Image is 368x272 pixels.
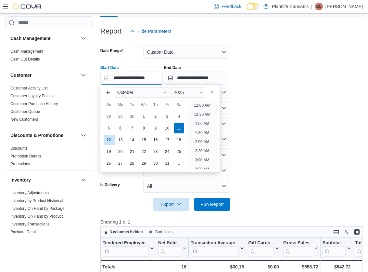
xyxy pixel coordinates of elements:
button: Transaction Average [191,240,244,256]
button: Previous Month [103,87,113,98]
div: day-29 [139,158,149,169]
button: Discounts & Promotions [80,131,87,139]
span: Run Report [200,201,224,208]
div: day-12 [104,135,114,145]
button: Inventory [10,177,78,183]
span: New Customers [10,117,38,122]
button: Export [153,198,189,211]
div: day-13 [115,135,126,145]
p: [PERSON_NAME] [325,3,363,10]
button: Sort fields [146,228,175,236]
a: Customer Queue [10,109,40,114]
div: Th [150,100,161,110]
div: day-17 [162,135,172,145]
span: Export [157,198,185,211]
div: Net Sold [158,240,181,246]
div: Gross Sales [283,240,313,246]
div: Subtotal [323,240,346,246]
div: day-22 [139,146,149,157]
div: Net Sold [158,240,181,256]
a: Cash Out Details [10,57,40,61]
button: Subtotal [323,240,351,256]
button: Discounts & Promotions [10,132,78,139]
span: Discounts [10,146,28,151]
button: Gross Sales [283,240,318,256]
div: day-8 [139,123,149,133]
div: Gross Sales [283,240,313,256]
span: 3 columns hidden [110,229,143,235]
button: Gift Cards [248,240,279,256]
a: Inventory On Hand by Package [10,206,65,211]
div: day-14 [127,135,137,145]
span: Inventory by Product Historical [10,198,63,203]
a: Inventory Transactions [10,222,50,226]
ul: Time [187,100,217,169]
div: day-29 [115,111,126,122]
a: Customer Loyalty Points [10,94,53,98]
input: Press the down key to enter a popover containing a calendar. Press the escape key to close the po... [100,72,163,85]
span: 2025 [174,90,184,95]
a: Cash Management [10,49,43,54]
a: Promotions [10,162,30,166]
button: Cash Management [10,35,78,42]
div: day-18 [174,135,184,145]
li: 3:30 AM [192,165,212,173]
button: Custom Date [143,46,230,59]
div: 18 [158,263,186,271]
span: Feedback [222,3,241,10]
div: Transaction Average [191,240,239,256]
span: SC [316,3,322,10]
li: 1:30 AM [192,129,212,137]
button: Keyboard shortcuts [332,228,340,236]
button: Next month [207,87,217,98]
div: day-23 [150,146,161,157]
div: $0.00 [248,263,279,271]
button: Enter fullscreen [353,228,361,236]
button: Hide Parameters [127,25,174,38]
a: Discounts [10,146,28,151]
span: Promotion Details [10,154,41,159]
div: $30.15 [191,263,244,271]
a: Customer Purchase History [10,102,58,106]
div: Button. Open the month selector. October is currently selected. [115,87,170,98]
span: Customer Loyalty Points [10,93,53,99]
button: Net Sold [158,240,186,256]
button: All [143,180,230,193]
div: day-25 [174,146,184,157]
li: 12:00 AM [191,102,213,109]
div: day-27 [115,158,126,169]
li: 12:30 AM [191,111,213,118]
a: Package Details [10,230,39,234]
div: Sebastian Cardinal [315,3,323,10]
div: Fr [162,100,172,110]
div: day-28 [127,158,137,169]
div: Tu [127,100,137,110]
button: Customer [10,72,78,78]
li: 1:00 AM [192,120,212,128]
a: Inventory On Hand by Product [10,214,63,219]
div: $558.72 [283,263,318,271]
li: 3:00 AM [192,156,212,164]
div: day-31 [162,158,172,169]
div: Su [104,100,114,110]
div: day-28 [104,111,114,122]
a: Inventory Adjustments [10,191,49,195]
div: day-21 [127,146,137,157]
div: Mo [115,100,126,110]
div: Subtotal [323,240,346,256]
div: October, 2025 [103,111,185,169]
input: Press the down key to open a popover containing a calendar. [164,72,226,85]
li: 2:00 AM [192,138,212,146]
button: Run Report [194,198,230,211]
button: 3 columns hidden [101,228,146,236]
div: day-3 [162,111,172,122]
div: day-16 [150,135,161,145]
div: Customer [5,84,93,126]
div: We [139,100,149,110]
div: Gift Card Sales [248,240,274,256]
